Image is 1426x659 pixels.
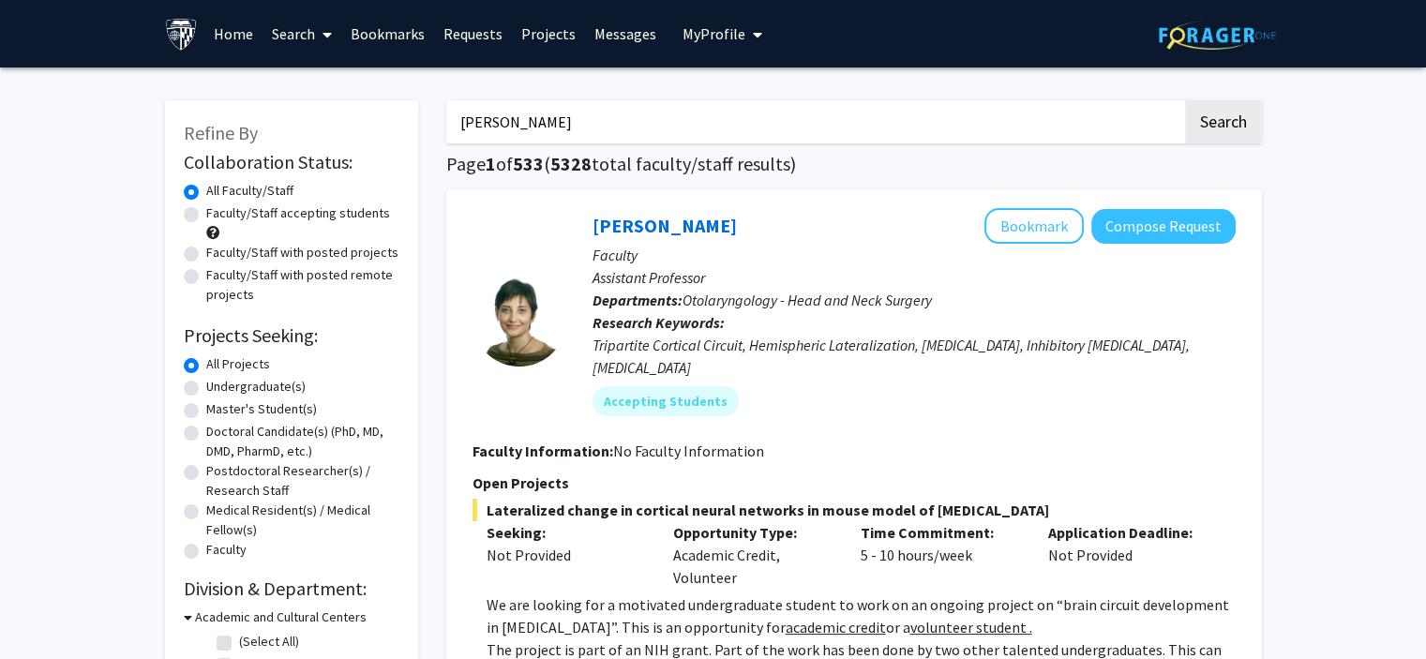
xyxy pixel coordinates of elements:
[1034,521,1222,589] div: Not Provided
[206,461,399,501] label: Postdoctoral Researcher(s) / Research Staff
[550,152,592,175] span: 5328
[593,334,1236,379] div: Tripartite Cortical Circuit, Hemispheric Lateralization, [MEDICAL_DATA], Inhibitory [MEDICAL_DATA...
[14,575,80,645] iframe: Chat
[487,544,646,566] div: Not Provided
[673,521,833,544] p: Opportunity Type:
[446,153,1262,175] h1: Page of ( total faculty/staff results)
[239,632,299,652] label: (Select All)
[487,521,646,544] p: Seeking:
[195,607,367,627] h3: Academic and Cultural Centers
[1048,521,1208,544] p: Application Deadline:
[473,472,1236,494] p: Open Projects
[206,203,390,223] label: Faculty/Staff accepting students
[206,377,306,397] label: Undergraduate(s)
[593,266,1236,289] p: Assistant Professor
[847,521,1034,589] div: 5 - 10 hours/week
[512,1,585,67] a: Projects
[513,152,544,175] span: 533
[1185,100,1262,143] button: Search
[1159,21,1276,50] img: ForagerOne Logo
[206,181,293,201] label: All Faculty/Staff
[204,1,263,67] a: Home
[206,354,270,374] label: All Projects
[206,399,317,419] label: Master's Student(s)
[683,291,932,309] span: Otolaryngology - Head and Neck Surgery
[206,243,398,262] label: Faculty/Staff with posted projects
[585,1,666,67] a: Messages
[861,521,1020,544] p: Time Commitment:
[263,1,341,67] a: Search
[910,618,1032,637] u: volunteer student .
[486,152,496,175] span: 1
[184,324,399,347] h2: Projects Seeking:
[659,521,847,589] div: Academic Credit, Volunteer
[184,121,258,144] span: Refine By
[593,214,737,237] a: [PERSON_NAME]
[1091,209,1236,244] button: Compose Request to Tara Deemyad
[473,499,1236,521] span: Lateralized change in cortical neural networks in mouse model of [MEDICAL_DATA]
[434,1,512,67] a: Requests
[165,18,198,51] img: Johns Hopkins University Logo
[593,291,683,309] b: Departments:
[341,1,434,67] a: Bookmarks
[184,151,399,173] h2: Collaboration Status:
[473,442,613,460] b: Faculty Information:
[206,540,247,560] label: Faculty
[593,244,1236,266] p: Faculty
[593,313,725,332] b: Research Keywords:
[206,265,399,305] label: Faculty/Staff with posted remote projects
[683,24,745,43] span: My Profile
[613,442,764,460] span: No Faculty Information
[487,593,1236,638] p: We are looking for a motivated undergraduate student to work on an ongoing project on “brain circ...
[184,577,399,600] h2: Division & Department:
[446,100,1182,143] input: Search Keywords
[984,208,1084,244] button: Add Tara Deemyad to Bookmarks
[786,618,886,637] u: academic credit
[206,501,399,540] label: Medical Resident(s) / Medical Fellow(s)
[593,386,739,416] mat-chip: Accepting Students
[206,422,399,461] label: Doctoral Candidate(s) (PhD, MD, DMD, PharmD, etc.)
